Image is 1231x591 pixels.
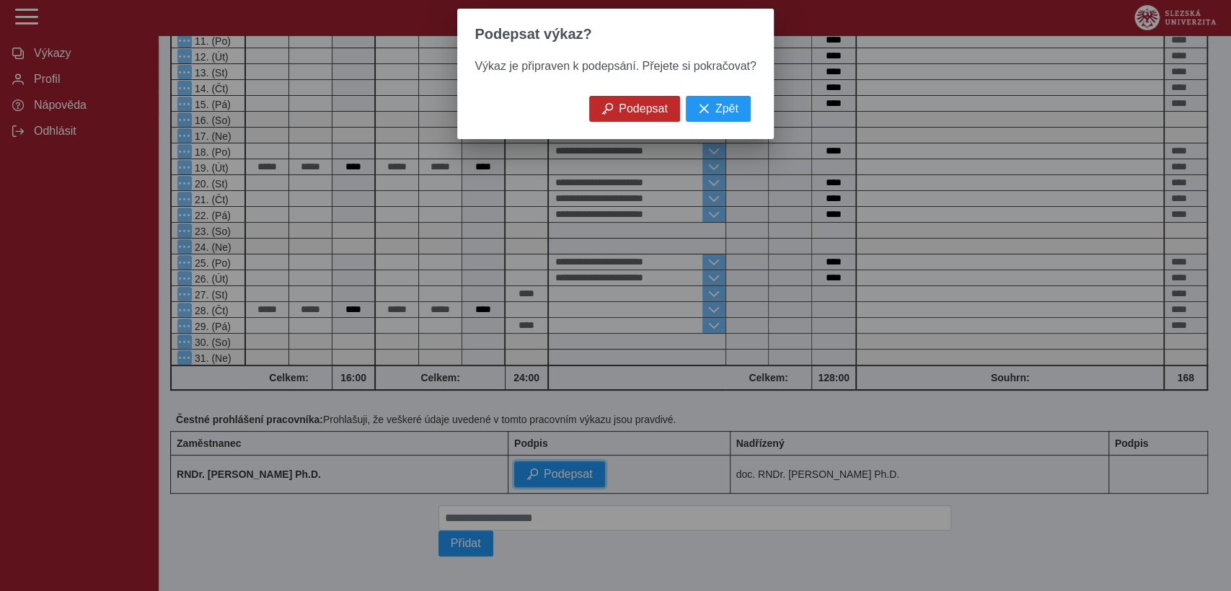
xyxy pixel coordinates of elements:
[475,26,591,43] span: Podepsat výkaz?
[619,102,668,115] span: Podepsat
[715,102,738,115] span: Zpět
[589,96,680,122] button: Podepsat
[475,60,756,72] span: Výkaz je připraven k podepsání. Přejete si pokračovat?
[686,96,751,122] button: Zpět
